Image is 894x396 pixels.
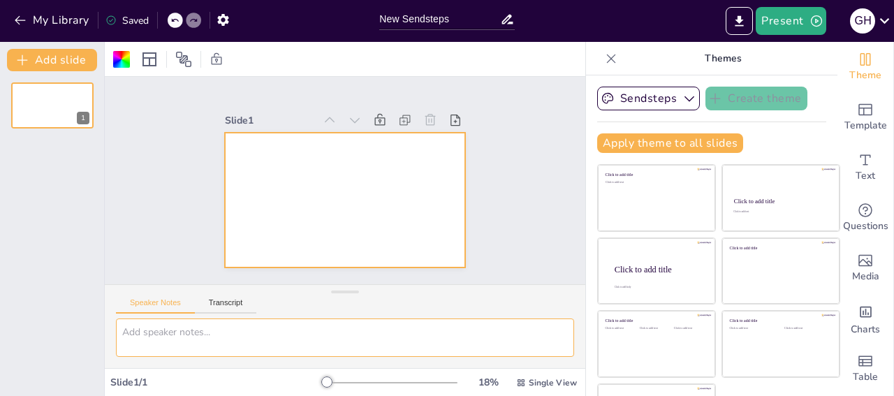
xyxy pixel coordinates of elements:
[529,377,577,388] span: Single View
[837,243,893,293] div: Add images, graphics, shapes or video
[856,168,875,184] span: Text
[837,42,893,92] div: Change the overall theme
[843,219,888,234] span: Questions
[175,51,192,68] span: Position
[77,112,89,124] div: 1
[837,193,893,243] div: Get real-time input from your audience
[844,118,887,133] span: Template
[640,327,671,330] div: Click to add text
[734,198,827,205] div: Click to add title
[849,68,881,83] span: Theme
[606,318,705,323] div: Click to add title
[606,181,705,184] div: Click to add text
[597,133,743,153] button: Apply theme to all slides
[606,327,637,330] div: Click to add text
[756,7,826,35] button: Present
[853,369,878,385] span: Table
[7,49,97,71] button: Add slide
[195,298,257,314] button: Transcript
[837,92,893,142] div: Add ready made slides
[837,344,893,394] div: Add a table
[851,322,880,337] span: Charts
[850,7,875,35] button: g h
[105,14,149,27] div: Saved
[597,87,700,110] button: Sendsteps
[730,245,830,250] div: Click to add title
[726,7,753,35] button: Export to PowerPoint
[852,269,879,284] span: Media
[239,90,328,122] div: Slide 1
[622,42,823,75] p: Themes
[138,48,161,71] div: Layout
[850,8,875,34] div: g h
[606,173,705,177] div: Click to add title
[110,376,323,389] div: Slide 1 / 1
[784,327,828,330] div: Click to add text
[674,327,705,330] div: Click to add text
[733,211,826,214] div: Click to add text
[471,376,505,389] div: 18 %
[116,298,195,314] button: Speaker Notes
[11,82,94,129] div: 1
[837,142,893,193] div: Add text boxes
[837,293,893,344] div: Add charts and graphs
[10,9,95,31] button: My Library
[705,87,807,110] button: Create theme
[379,9,499,29] input: Insert title
[730,327,774,330] div: Click to add text
[615,264,704,274] div: Click to add title
[615,286,703,288] div: Click to add body
[730,318,830,323] div: Click to add title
